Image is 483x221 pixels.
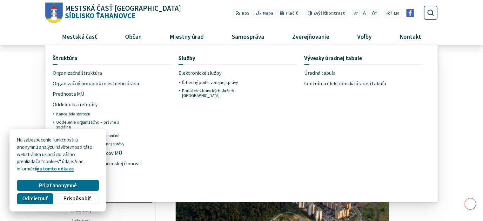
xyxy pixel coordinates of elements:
[305,9,347,17] button: Zvýšiťkontrast
[17,136,99,173] p: Na zabezpečenie funkčnosti a anonymnú analýzu návštevnosti táto webstránka ukladá do vášho prehli...
[182,78,251,86] a: Ústredný portál verejnej správy
[290,28,332,45] span: Zverejňovanie
[37,166,74,172] a: na tomto odkaze
[220,28,276,45] a: Samospráva
[53,99,98,110] span: Oddelenia a referáty
[182,78,238,86] span: Ústredný portál verejnej správy
[313,10,326,16] span: Zvýšiť
[53,78,139,89] span: Organizačný poriadok miestneho úradu
[53,68,125,78] a: Organizačná štruktúra
[56,118,125,131] a: Oddelenie organizačno – právne a sociálne
[178,68,222,78] span: Elektronické služby
[178,68,251,78] a: Elektronické služby
[263,10,273,17] span: Mapa
[53,68,102,78] span: Organizačná štruktúra
[304,68,423,78] a: Úradná tabuľa
[17,180,99,191] button: Prijať anonymné
[388,28,433,45] a: Kontakt
[392,10,401,17] a: EN
[277,9,300,17] button: Tlačiť
[304,52,423,64] a: Vývesky úradnej tabule
[65,5,181,12] span: Mestská časť [GEOGRAPHIC_DATA]
[313,11,345,16] span: kontrast
[304,68,336,78] span: Úradná tabuľa
[369,9,379,17] button: Zväčšiť veľkosť písma
[56,140,125,148] a: Oddelenie rozvoja a vnútornej správy
[68,205,153,216] a: Aktuality
[253,9,276,17] a: Mapa
[178,52,297,64] a: Služby
[22,195,48,202] span: Odmietnuť
[304,78,386,89] span: Centrálna elektronická úradná tabuľa
[182,87,251,100] a: Portál elektronických služieb [GEOGRAPHIC_DATA]
[56,110,125,118] a: Kancelária starostu
[304,78,423,89] a: Centrálna elektronická úradná tabuľa
[45,3,63,23] img: Prejsť na domovskú stránku
[63,5,181,19] span: Sídlisko Ťahanovce
[56,131,125,140] a: Oddelenie ekonomické a finančné
[53,180,125,190] a: Voľné pracovné miesta
[39,182,77,189] span: Prijať anonymné
[53,52,77,64] span: Štruktúra
[53,169,125,180] a: Kolektívna zmluva
[397,28,424,45] span: Kontakt
[53,148,125,159] a: Etický kódex zamestnancov MÚ
[281,28,341,45] a: Zverejňovanie
[17,193,53,204] button: Odmietnuť
[346,28,383,45] a: Voľby
[53,78,171,89] a: Organizačný poriadok miestneho úradu
[64,195,91,202] span: Prispôsobiť
[352,9,360,17] button: Zmenšiť veľkosť písma
[304,52,362,64] span: Vývesky úradnej tabule
[123,28,144,45] span: Občan
[71,205,149,216] span: Aktuality
[59,28,99,45] span: Mestská časť
[56,110,90,118] span: Kancelária starostu
[53,89,84,99] span: Prednosta MÚ
[285,11,298,16] span: Tlačiť
[361,9,368,17] button: Nastaviť pôvodnú veľkosť písma
[45,3,181,23] a: Logo Sídlisko Ťahanovce, prejsť na domovskú stránku.
[242,10,250,17] span: RSS
[178,52,195,64] span: Služby
[56,193,99,204] button: Prispôsobiť
[113,28,153,45] a: Občan
[355,28,374,45] span: Voľby
[394,10,399,17] span: EN
[53,159,171,169] a: Nahlasovanie protispoločenskej činnosti
[158,28,215,45] a: Miestny úrad
[50,28,109,45] a: Mestská časť
[53,99,125,110] a: Oddelenia a referáty
[229,28,266,45] span: Samospráva
[233,9,252,17] a: RSS
[53,52,171,64] a: Štruktúra
[406,9,414,17] img: Prejsť na Facebook stránku
[167,28,206,45] span: Miestny úrad
[53,89,125,99] a: Prednosta MÚ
